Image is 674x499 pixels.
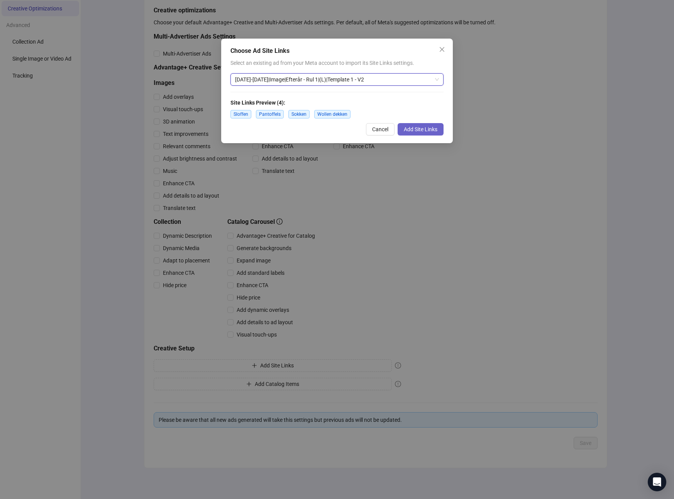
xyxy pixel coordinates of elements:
strong: Site Links Preview ( 4 ): [230,100,285,106]
span: Add Site Links [404,126,437,132]
span: Cancel [372,126,388,132]
div: Open Intercom Messenger [648,473,666,491]
button: Close [436,43,448,56]
div: Choose Ad Site Links [230,46,444,56]
span: Pantoffels [256,110,284,118]
span: Sloffen [230,110,251,118]
span: close [439,46,445,52]
span: Wollen dekken [314,110,351,118]
button: Cancel [366,123,395,135]
button: Add Site Links [398,123,444,135]
span: Aug28-Sep30|Image|Efterår - Rul 1|(L)|Template 1 - V2 [235,74,439,85]
span: Sokken [288,110,310,118]
span: Select an existing ad from your Meta account to import its Site Links settings. [230,60,414,66]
